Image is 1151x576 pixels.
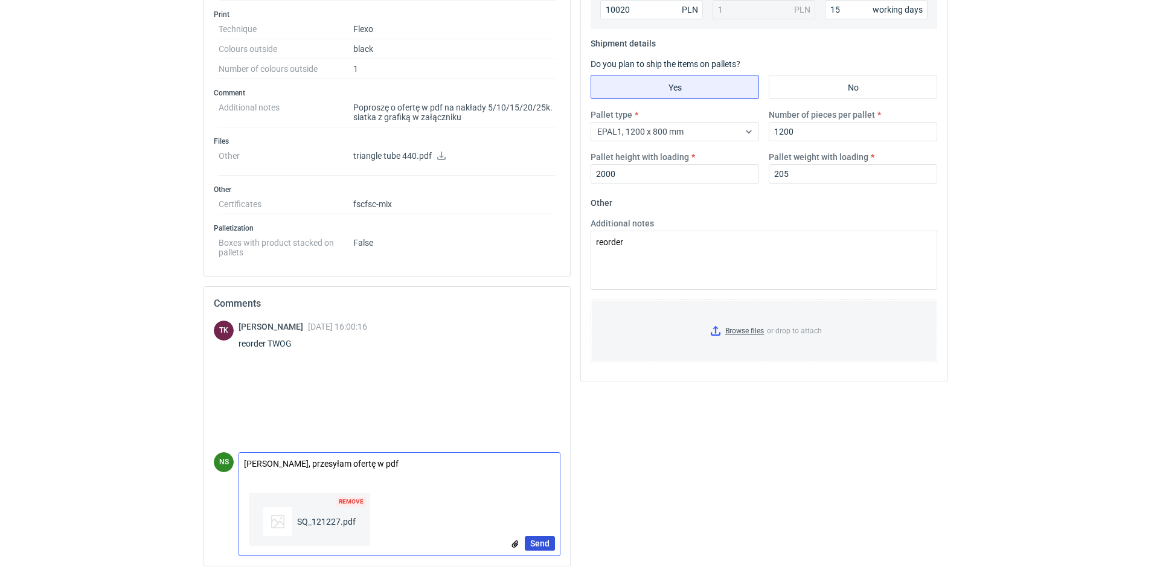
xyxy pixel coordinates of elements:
[530,539,550,548] span: Send
[214,223,560,233] h3: Palletization
[591,109,632,121] label: Pallet type
[591,34,656,48] legend: Shipment details
[525,536,555,551] button: Send
[353,59,556,79] dd: 1
[591,151,689,163] label: Pallet height with loading
[214,296,560,311] h2: Comments
[353,98,556,127] dd: Poproszę o ofertę w pdf na nakłady 5/10/15/20/25k. siatka z grafiką w załączniku
[219,19,353,39] dt: Technique
[591,59,740,69] label: Do you plan to ship the items on pallets?
[336,497,366,507] span: Remove
[597,127,684,136] span: EPAL1, 1200 x 800 mm
[353,233,556,257] dd: False
[292,516,356,528] span: SQ_121227.pdf
[769,75,937,99] label: No
[219,194,353,214] dt: Certificates
[214,452,234,472] div: Natalia Stępak
[591,164,759,184] input: 0
[794,4,810,16] div: PLN
[591,300,937,362] label: or drop to attach
[219,39,353,59] dt: Colours outside
[214,452,234,472] figcaption: NS
[353,151,556,162] p: triangle tube 440.pdf
[239,453,560,478] textarea: [PERSON_NAME], przesyłam ofertę w pdf
[214,321,234,341] figcaption: TK
[591,193,612,208] legend: Other
[239,322,308,331] span: [PERSON_NAME]
[219,233,353,257] dt: Boxes with product stacked on pallets
[682,4,698,16] div: PLN
[769,109,875,121] label: Number of pieces per pallet
[214,10,560,19] h3: Print
[214,88,560,98] h3: Comment
[591,217,654,229] label: Additional notes
[219,98,353,127] dt: Additional notes
[214,321,234,341] div: Tomasz Kubiak
[353,194,556,214] dd: fsc fsc-mix
[353,19,556,39] dd: Flexo
[219,146,353,176] dt: Other
[308,322,367,331] span: [DATE] 16:00:16
[219,59,353,79] dt: Number of colours outside
[769,122,937,141] input: 0
[769,151,868,163] label: Pallet weight with loading
[214,185,560,194] h3: Other
[214,136,560,146] h3: Files
[769,164,937,184] input: 0
[239,338,367,350] div: reorder TWOG
[353,39,556,59] dd: black
[591,75,759,99] label: Yes
[873,4,923,16] div: working days
[591,231,937,290] textarea: reorder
